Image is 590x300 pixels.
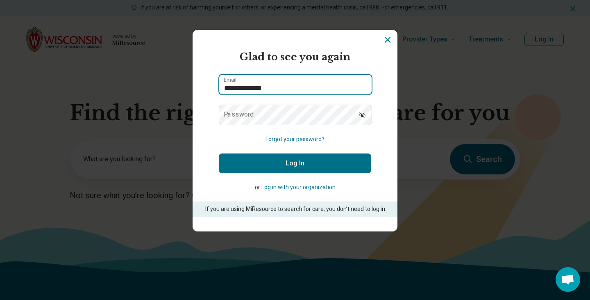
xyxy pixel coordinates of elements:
[224,78,236,82] label: Email
[383,35,393,45] button: Dismiss
[193,30,397,231] section: Login Dialog
[224,111,254,118] label: Password
[219,153,371,173] button: Log In
[353,105,371,124] button: Show password
[219,50,371,64] h2: Glad to see you again
[265,135,324,144] button: Forgot your password?
[204,205,386,213] p: If you are using MiResource to search for care, you don’t need to log in
[219,183,371,192] p: or
[261,183,336,192] button: Log in with your organization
